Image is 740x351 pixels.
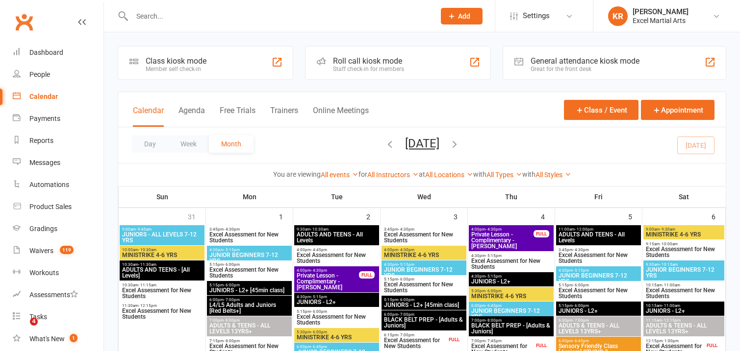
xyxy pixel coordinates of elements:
span: 4:30pm [209,248,290,252]
span: 4:30pm [296,295,377,299]
iframe: Intercom live chat [10,318,33,341]
div: Great for the front desk [531,66,639,72]
span: 9:30am [296,227,377,232]
span: JUNIORS - L2+ [471,279,552,284]
span: 4:30pm [383,262,464,267]
a: Waivers 119 [13,240,103,262]
span: 10:15am [645,304,722,308]
span: - 4:30pm [311,268,327,273]
span: 5:15pm [383,277,464,281]
span: 6:00pm [296,345,377,349]
span: BLACK BELT PREP - [Adults & Juniors] [383,317,464,328]
div: Excel Martial Arts [633,16,689,25]
span: Excel Assessment for New Students [122,308,203,320]
a: Calendar [13,86,103,108]
div: Tasks [29,313,47,321]
span: 10:30am [122,283,203,287]
span: Excel Assessment for New Students [645,246,722,258]
span: Excel Assessment for New Students [209,267,290,279]
span: - 1:00pm [663,339,679,343]
span: JUNIOR BEGINNERS 7-12 YRS [383,267,464,279]
div: 1 [279,208,293,224]
strong: with [522,170,536,178]
span: Excel Assessment for New Students [645,287,722,299]
div: Dashboard [29,48,63,56]
span: 5:15pm [296,309,377,314]
span: Excel Assessment for New Students [296,314,377,326]
div: [PERSON_NAME] [633,7,689,16]
span: - 4:30pm [573,248,589,252]
span: - 7:00pm [573,318,589,323]
span: 5:30pm [296,330,377,334]
span: - 6:00pm [573,304,589,308]
button: Online Meetings [313,106,369,127]
div: 4 [541,208,555,224]
div: FULL [534,230,549,237]
div: FULL [704,342,720,349]
div: Reports [29,137,53,144]
span: - 6:00pm [311,330,327,334]
span: 6:15pm [383,333,447,337]
span: - 6:00pm [398,277,414,281]
a: Dashboard [13,42,103,64]
span: Private Lesson - Complimentary - [PERSON_NAME] [296,273,359,290]
div: FULL [359,271,375,279]
a: Tasks [13,306,103,328]
div: Member self check-in [146,66,206,72]
button: Appointment [641,100,714,120]
span: ADULTS & TEENS - ALL LEVELS 13YRS+ [558,323,639,334]
div: Product Sales [29,203,72,211]
strong: You are viewing [273,170,321,178]
span: 5:15pm [209,283,290,287]
span: 9:00am [122,227,203,232]
span: 3:45pm [558,248,639,252]
div: FULL [534,342,549,349]
div: 2 [366,208,380,224]
span: - 6:45pm [311,345,327,349]
span: - 4:30pm [485,227,502,232]
span: 6:00pm [209,298,290,302]
button: Week [168,135,209,153]
span: 4:00pm [296,268,359,273]
a: Workouts [13,262,103,284]
span: - 11:00am [662,283,680,287]
span: 4:30pm [558,268,639,273]
span: MINISTRIKE 4-6 YRS [471,293,552,299]
span: JUNIORS - ALL LEVELS 7-12 YRS [122,232,203,243]
span: - 8:00pm [224,318,240,323]
button: Free Trials [220,106,255,127]
span: JUNIORS - L2+ [558,308,639,314]
span: - 5:15pm [485,274,502,279]
span: Excel Assessment for New Students [209,232,290,243]
span: 7:00pm [209,318,290,323]
div: Class kiosk mode [146,56,206,66]
th: Fri [555,187,642,207]
a: Clubworx [12,10,36,34]
button: Agenda [179,106,205,127]
span: 7:00pm [471,339,534,343]
span: 6:00pm [558,318,639,323]
span: 11:15am [645,318,722,323]
span: Excel Assessment for New Students [296,252,377,264]
span: JUNIOR BEGINNERS 7-12 YRS [558,273,639,284]
span: - 6:00pm [485,289,502,293]
span: - 6:45pm [485,304,502,308]
a: People [13,64,103,86]
span: - 6:00pm [398,298,414,302]
button: [DATE] [405,137,439,150]
span: BLACK BELT PREP - [Adults & Juniors] [471,323,552,334]
th: Wed [381,187,468,207]
div: General attendance kiosk mode [531,56,639,66]
span: - 4:30pm [398,227,414,232]
span: Private Lesson - Complimentary - [PERSON_NAME] [471,232,534,249]
span: 10:30am [122,262,203,267]
span: - 11:15am [138,283,156,287]
span: 9:30am [645,262,722,267]
a: All Locations [425,171,473,179]
span: Excel Assessment for New Students [471,258,552,270]
button: Calendar [133,106,164,127]
div: Workouts [29,269,59,277]
button: Add [441,8,483,24]
span: - 7:00pm [398,312,414,317]
div: 6 [712,208,725,224]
